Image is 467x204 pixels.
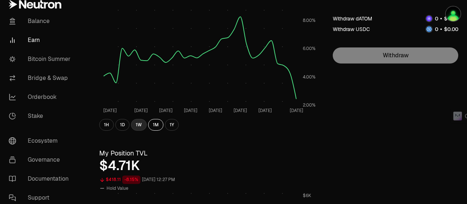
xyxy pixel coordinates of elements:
button: 1W [131,119,147,131]
tspan: [DATE] [209,108,222,113]
tspan: [DATE] [103,108,117,113]
tspan: [DATE] [184,108,197,113]
div: $4.71K [99,158,318,173]
div: -8.15% [122,176,140,184]
tspan: 8.00% [303,18,316,23]
tspan: [DATE] [233,108,247,113]
a: Governance [3,150,79,169]
a: Ecosystem [3,131,79,150]
tspan: [DATE] [134,108,148,113]
tspan: $6K [303,193,311,199]
tspan: 6.00% [303,46,316,51]
a: Balance [3,12,79,31]
a: Bridge & Swap [3,69,79,88]
img: Kycka wallet [446,7,460,21]
button: 1H [99,119,114,131]
a: Earn [3,31,79,50]
button: 1M [148,119,163,131]
tspan: [DATE] [290,108,303,113]
img: USDC Logo [426,26,432,32]
tspan: 4.00% [303,74,316,80]
div: $418.11 [106,176,121,184]
tspan: [DATE] [258,108,272,113]
h3: My Position TVL [99,148,318,158]
tspan: [DATE] [159,108,173,113]
button: 1Y [165,119,179,131]
span: Hold Value [107,185,128,191]
button: 1D [115,119,130,131]
a: Stake [3,107,79,126]
div: Withdraw dATOM [333,15,372,22]
div: [DATE] 12:27 PM [142,176,175,184]
div: Withdraw USDC [333,26,370,33]
tspan: 2.00% [303,102,316,108]
a: Documentation [3,169,79,188]
a: Bitcoin Summer [3,50,79,69]
a: Orderbook [3,88,79,107]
